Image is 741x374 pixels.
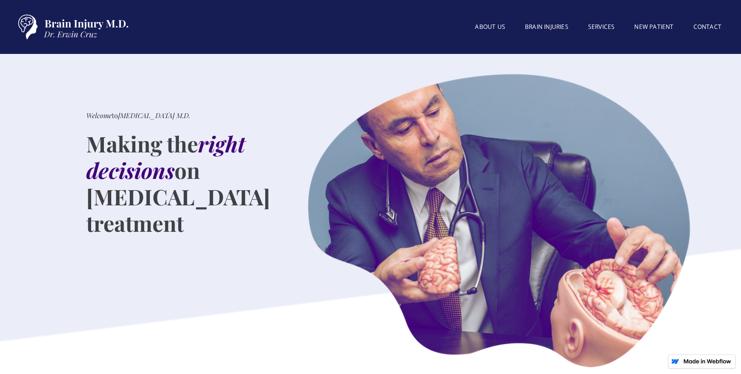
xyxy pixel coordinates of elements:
[86,111,190,121] div: to
[578,17,625,37] a: SERVICES
[86,129,246,184] em: right decisions
[86,130,270,236] h1: Making the on [MEDICAL_DATA] treatment
[515,17,578,37] a: BRAIN INJURIES
[10,10,132,44] a: home
[465,17,515,37] a: About US
[118,111,190,120] em: [MEDICAL_DATA] M.D.
[624,17,683,37] a: New patient
[683,359,731,364] img: Made in Webflow
[684,17,731,37] a: Contact
[86,111,112,120] em: Welcome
